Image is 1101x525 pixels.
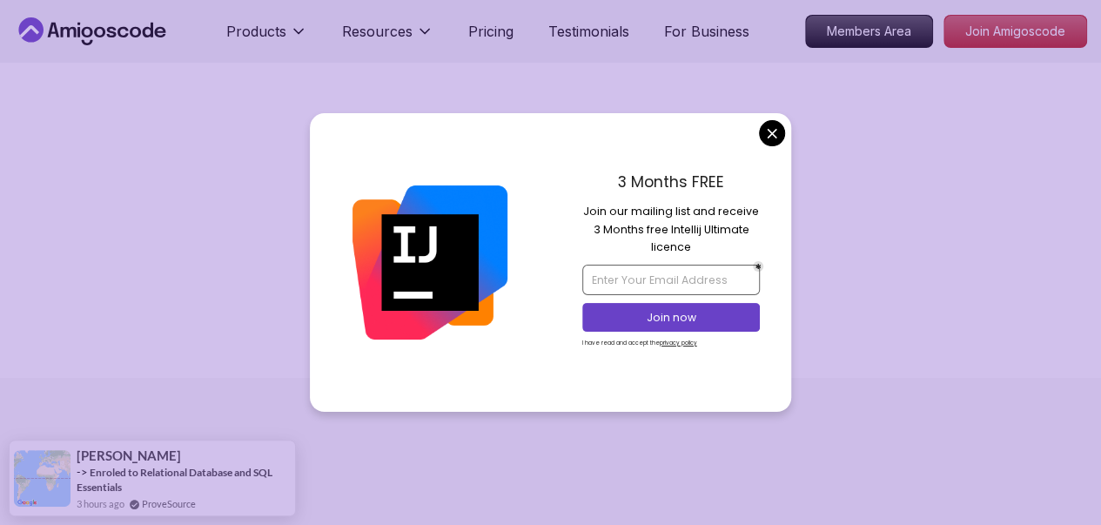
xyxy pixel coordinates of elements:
[943,15,1087,48] a: Join Amigoscode
[944,16,1086,47] p: Join Amigoscode
[548,21,629,42] a: Testimonials
[468,21,514,42] a: Pricing
[342,21,433,56] button: Resources
[77,466,272,494] a: Enroled to Relational Database and SQL Essentials
[805,15,933,48] a: Members Area
[77,448,181,463] span: [PERSON_NAME]
[77,496,124,511] span: 3 hours ago
[142,496,196,511] a: ProveSource
[226,21,286,42] p: Products
[806,16,932,47] p: Members Area
[77,465,88,479] span: ->
[14,450,70,507] img: provesource social proof notification image
[664,21,749,42] a: For Business
[226,21,307,56] button: Products
[342,21,413,42] p: Resources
